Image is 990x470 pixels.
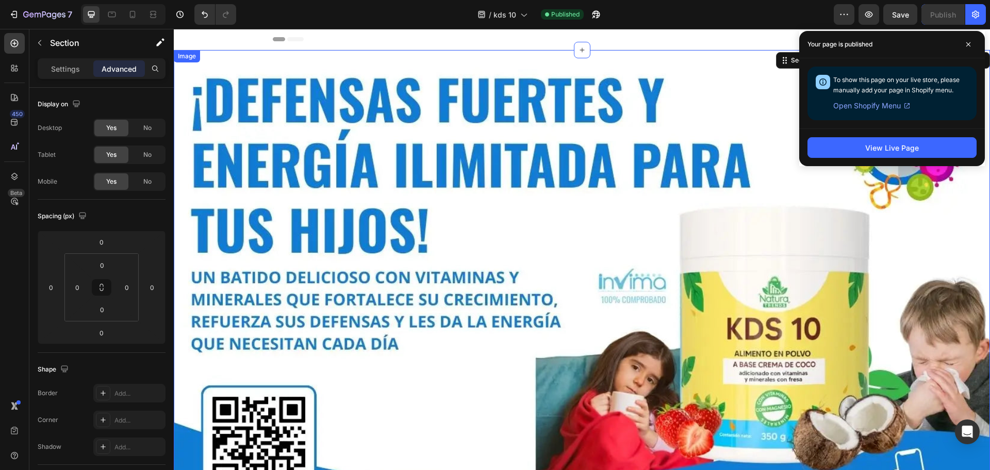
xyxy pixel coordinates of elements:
span: To show this page on your live store, please manually add your page in Shopify menu. [833,76,960,94]
input: 0px [119,280,135,295]
input: 0 [144,280,160,295]
button: Save [883,4,917,25]
div: Tablet [38,150,56,159]
div: Border [38,388,58,398]
iframe: Design area [174,29,990,470]
p: Settings [51,63,80,74]
div: Undo/Redo [194,4,236,25]
p: 7 [68,8,72,21]
span: Published [551,10,580,19]
input: 0px [70,280,85,295]
span: / [489,9,491,20]
div: 450 [10,110,25,118]
div: Add... [114,443,163,452]
div: Open Intercom Messenger [955,419,980,444]
input: 0 [91,234,112,250]
div: Corner [38,415,58,425]
input: 0 [91,325,112,341]
div: Spacing (px) [38,209,89,223]
span: Open Shopify Menu [833,100,901,112]
div: View Live Page [865,142,919,153]
p: Your page is published [807,39,872,50]
span: Yes [106,123,117,133]
span: No [143,123,152,133]
input: 0 [43,280,59,295]
div: Display on [38,98,82,111]
p: Advanced [102,63,137,74]
div: Mobile [38,177,57,186]
span: Yes [106,150,117,159]
div: Publish [930,9,956,20]
button: 7 [4,4,77,25]
div: Desktop [38,123,62,133]
div: Shape [38,363,71,377]
p: Section [50,37,135,49]
span: No [143,177,152,186]
div: Add... [114,416,163,425]
input: 0px [92,302,112,317]
input: 0px [92,257,112,273]
div: Shadow [38,442,61,451]
span: Save [892,10,909,19]
span: kds 10 [493,9,516,20]
button: Publish [921,4,965,25]
span: No [143,150,152,159]
div: Add... [114,389,163,398]
span: Yes [106,177,117,186]
div: Beta [8,189,25,197]
button: View Live Page [807,137,977,158]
